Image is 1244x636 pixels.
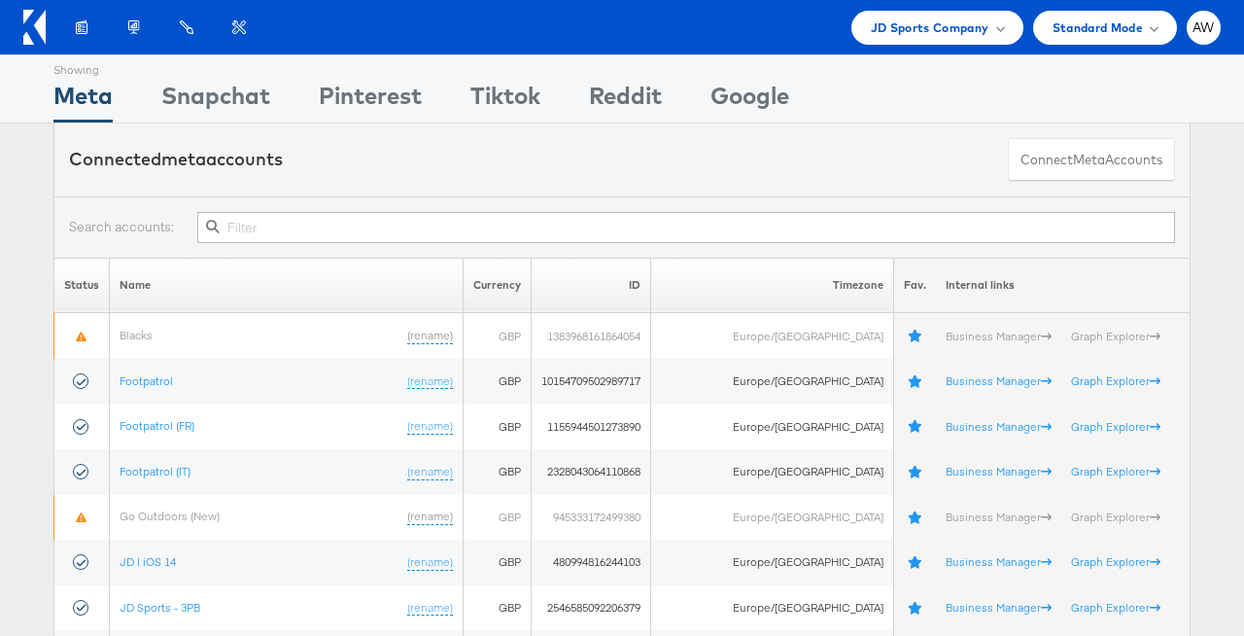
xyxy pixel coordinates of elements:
a: Blacks [120,328,153,342]
td: GBP [464,404,532,449]
div: Showing [53,55,113,79]
div: Google [710,79,789,123]
a: Footpatrol (FR) [120,418,194,433]
a: JD Sports - 3PB [120,600,200,615]
span: AW [1192,21,1215,34]
a: Graph Explorer [1071,600,1160,615]
a: Business Manager [946,510,1052,524]
a: Graph Explorer [1071,554,1160,569]
a: Graph Explorer [1071,510,1160,524]
td: 2328043064110868 [532,449,651,495]
td: 480994816244103 [532,540,651,585]
td: 1383968161864054 [532,313,651,359]
a: Footpatrol (IT) [120,464,190,478]
th: Timezone [651,258,893,313]
a: Graph Explorer [1071,373,1160,388]
td: Europe/[GEOGRAPHIC_DATA] [651,359,893,405]
div: Reddit [589,79,662,123]
td: GBP [464,540,532,585]
span: meta [1073,151,1105,169]
td: GBP [464,359,532,405]
a: Business Manager [946,373,1052,388]
td: GBP [464,449,532,495]
a: (rename) [407,509,453,525]
td: Europe/[GEOGRAPHIC_DATA] [651,449,893,495]
a: Business Manager [946,419,1052,434]
a: (rename) [407,418,453,435]
div: Connected accounts [69,147,283,172]
a: Footpatrol [120,373,173,388]
td: GBP [464,495,532,541]
a: Graph Explorer [1071,419,1160,434]
a: Graph Explorer [1071,464,1160,478]
a: Business Manager [946,464,1052,478]
td: 2546585092206379 [532,585,651,631]
a: (rename) [407,328,453,344]
td: Europe/[GEOGRAPHIC_DATA] [651,585,893,631]
td: GBP [464,313,532,359]
th: Name [110,258,464,313]
span: Standard Mode [1053,18,1143,38]
span: JD Sports Company [871,18,989,38]
td: GBP [464,585,532,631]
td: 10154709502989717 [532,359,651,405]
div: Tiktok [470,79,540,123]
a: Graph Explorer [1071,329,1160,343]
a: (rename) [407,464,453,480]
div: Snapchat [161,79,270,123]
span: meta [161,148,206,170]
th: ID [532,258,651,313]
td: Europe/[GEOGRAPHIC_DATA] [651,404,893,449]
input: Filter [197,212,1175,243]
a: (rename) [407,600,453,617]
button: ConnectmetaAccounts [1008,138,1175,182]
div: Pinterest [319,79,422,123]
a: Business Manager [946,329,1052,343]
a: Go Outdoors (New) [120,509,220,523]
th: Currency [464,258,532,313]
td: 945333172499380 [532,495,651,541]
a: Business Manager [946,600,1052,615]
td: Europe/[GEOGRAPHIC_DATA] [651,495,893,541]
a: (rename) [407,373,453,390]
th: Status [54,258,110,313]
td: Europe/[GEOGRAPHIC_DATA] [651,313,893,359]
div: Meta [53,79,113,123]
td: Europe/[GEOGRAPHIC_DATA] [651,540,893,585]
a: Business Manager [946,554,1052,569]
td: 1155944501273890 [532,404,651,449]
a: JD | iOS 14 [120,554,176,569]
a: (rename) [407,554,453,571]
